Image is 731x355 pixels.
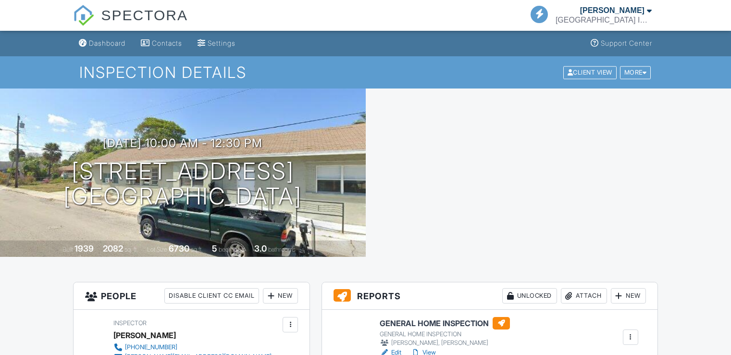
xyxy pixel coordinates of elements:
[380,317,510,330] h6: GENERAL HOME INSPECTION
[62,246,73,253] span: Built
[380,330,510,338] div: GENERAL HOME INSPECTION
[580,6,644,15] div: [PERSON_NAME]
[73,5,94,26] img: The Best Home Inspection Software - Spectora
[212,243,217,254] div: 5
[103,137,262,150] h3: [DATE] 10:00 am - 12:30 pm
[169,243,189,254] div: 6730
[254,243,267,254] div: 3.0
[587,35,656,52] a: Support Center
[124,246,138,253] span: sq. ft.
[79,64,652,81] h1: Inspection Details
[502,288,557,304] div: Unlocked
[620,66,651,79] div: More
[147,246,167,253] span: Lot Size
[103,243,123,254] div: 2082
[89,39,125,47] div: Dashboard
[75,35,129,52] a: Dashboard
[137,35,186,52] a: Contacts
[125,343,177,351] div: [PHONE_NUMBER]
[164,288,259,304] div: Disable Client CC Email
[219,246,245,253] span: bedrooms
[113,328,176,342] div: [PERSON_NAME]
[380,317,510,348] a: GENERAL HOME INSPECTION GENERAL HOME INSPECTION [PERSON_NAME], [PERSON_NAME]
[611,288,646,304] div: New
[268,246,296,253] span: bathrooms
[152,39,182,47] div: Contacts
[74,282,310,310] h3: People
[322,282,657,310] h3: Reports
[556,15,652,25] div: 5th Avenue Building Inspections, Inc.
[113,342,272,352] a: [PHONE_NUMBER]
[601,39,652,47] div: Support Center
[380,338,510,348] div: [PERSON_NAME], [PERSON_NAME]
[561,288,607,304] div: Attach
[73,14,188,32] a: SPECTORA
[562,68,619,76] a: Client View
[113,319,147,327] span: Inspector
[63,159,302,210] h1: [STREET_ADDRESS] [GEOGRAPHIC_DATA]
[563,66,617,79] div: Client View
[101,5,188,25] span: SPECTORA
[208,39,235,47] div: Settings
[194,35,239,52] a: Settings
[74,243,94,254] div: 1939
[191,246,203,253] span: sq.ft.
[263,288,298,304] div: New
